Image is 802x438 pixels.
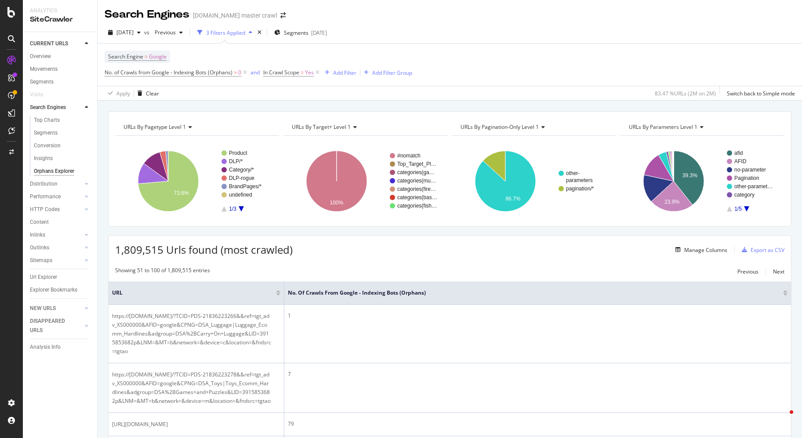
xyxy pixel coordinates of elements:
div: arrow-right-arrow-left [280,12,286,18]
button: [DATE] [105,26,144,40]
a: Orphans Explorer [34,167,91,176]
a: Distribution [30,179,82,189]
div: Switch back to Simple mode [727,90,795,97]
span: https://[DOMAIN_NAME]/?TCID=PDS-21836223278&&ref=tgt_adv_XS000000&AFID=google&CPNG=DSA_Toys|Toys_... [112,370,272,405]
span: URLs By pagination-only Level 1 [461,123,539,131]
button: Manage Columns [672,245,727,255]
svg: A chart. [283,143,446,219]
button: Next [773,266,784,277]
text: Top_Target_Pl… [397,161,436,167]
text: BrandPages/* [229,183,261,190]
a: NEW URLS [30,304,82,313]
span: 0 [238,66,241,79]
span: 2025 Sep. 1st [116,29,134,36]
a: Url Explorer [30,273,91,282]
div: Sitemaps [30,256,52,265]
span: URLs By parameters Level 1 [629,123,697,131]
text: 73.6% [174,190,189,196]
span: = [145,53,148,60]
div: Orphans Explorer [34,167,74,176]
div: Inlinks [30,230,45,240]
text: category [734,192,755,198]
div: 1 [288,312,787,320]
span: Segments [284,29,308,36]
text: other-paramet… [734,183,773,190]
a: Outlinks [30,243,82,252]
div: HTTP Codes [30,205,60,214]
span: 1,809,515 Urls found (most crawled) [115,242,293,257]
svg: A chart. [115,143,277,219]
button: Apply [105,86,130,100]
text: 1/3 [229,206,236,212]
div: Apply [116,90,130,97]
div: 7 [288,370,787,378]
text: 86.7% [505,196,520,202]
div: Search Engines [105,7,189,22]
span: URLs By pagetype Level 1 [123,123,186,131]
a: Inlinks [30,230,82,240]
a: Explorer Bookmarks [30,285,91,295]
button: Clear [134,86,159,100]
span: Previous [151,29,176,36]
span: URL [112,289,274,297]
span: https://[DOMAIN_NAME]/?TCID=PDS-21836223266&&ref=tgt_adv_XS000000&AFID=google&CPNG=DSA_Luggage|Lu... [112,312,272,356]
iframe: Intercom live chat [772,408,793,429]
button: Switch back to Simple mode [723,86,795,100]
a: Sitemaps [30,256,82,265]
div: Top Charts [34,116,60,125]
button: Add Filter Group [360,67,412,78]
span: > [234,69,237,76]
text: 1/5 [734,206,742,212]
div: Showing 51 to 100 of 1,809,515 entries [115,266,210,277]
text: Pagination [734,175,759,181]
div: Explorer Bookmarks [30,285,77,295]
text: other- [566,170,580,176]
a: Top Charts [34,116,91,125]
a: Movements [30,65,91,74]
div: Content [30,218,49,227]
svg: A chart. [621,143,783,219]
div: Conversion [34,141,61,150]
div: 79 [288,420,787,428]
text: categories(ga… [397,169,435,175]
span: [URL][DOMAIN_NAME] [112,420,168,429]
text: 23.9% [664,199,679,205]
text: DLP-rogue [229,175,254,181]
span: No. of Crawls from Google - Indexing Bots (Orphans) [105,69,232,76]
div: SiteCrawler [30,15,90,25]
text: parameters [566,177,593,183]
text: pagination/* [566,186,594,192]
a: Content [30,218,91,227]
div: Add Filter Group [372,69,412,77]
h4: URLs By Target+ Level 1 [290,120,439,134]
a: Overview [30,52,91,61]
button: Segments[DATE] [271,26,330,40]
a: Performance [30,192,82,201]
a: DISAPPEARED URLS [30,317,82,335]
a: Search Engines [30,103,82,112]
button: Previous [151,26,186,40]
span: Yes [305,66,314,79]
div: CURRENT URLS [30,39,68,48]
div: DISAPPEARED URLS [30,317,74,335]
div: Distribution [30,179,58,189]
div: 3 Filters Applied [206,29,245,36]
text: no-parameter [734,167,766,173]
text: 39.3% [682,173,697,179]
a: Segments [34,128,91,138]
h4: URLs By pagetype Level 1 [122,120,271,134]
div: 83.47 % URLs ( 2M on 2M ) [655,90,716,97]
a: Analysis Info [30,343,91,352]
text: categories(fish… [397,203,437,209]
div: Analysis Info [30,343,61,352]
span: URLs By Target+ Level 1 [292,123,351,131]
text: undefined [229,192,252,198]
div: Url Explorer [30,273,57,282]
div: Next [773,268,784,275]
div: Add Filter [333,69,356,77]
a: Segments [30,77,91,87]
span: vs [144,29,151,36]
div: Segments [34,128,58,138]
